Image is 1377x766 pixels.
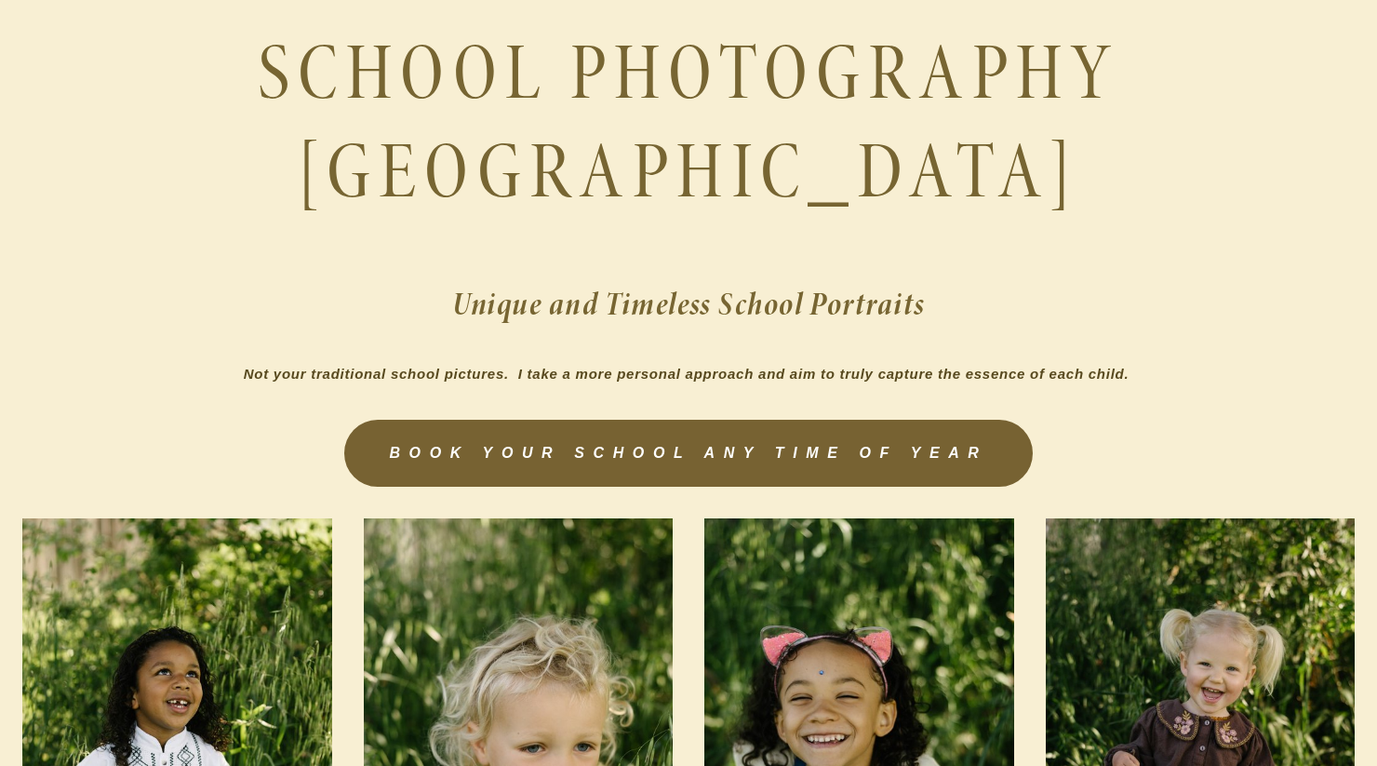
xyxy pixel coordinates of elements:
strong: Unique and Timeless School Portraits [452,282,926,326]
h1: SCHOOL PHOTOGRAPHY [GEOGRAPHIC_DATA] [22,24,1355,221]
a: BOOK YOUR SCHOOL ANY TIME OF YEAR [344,420,1032,487]
em: Not your traditional school pictures. I take a more personal approach and aim to truly capture th... [244,366,1130,382]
